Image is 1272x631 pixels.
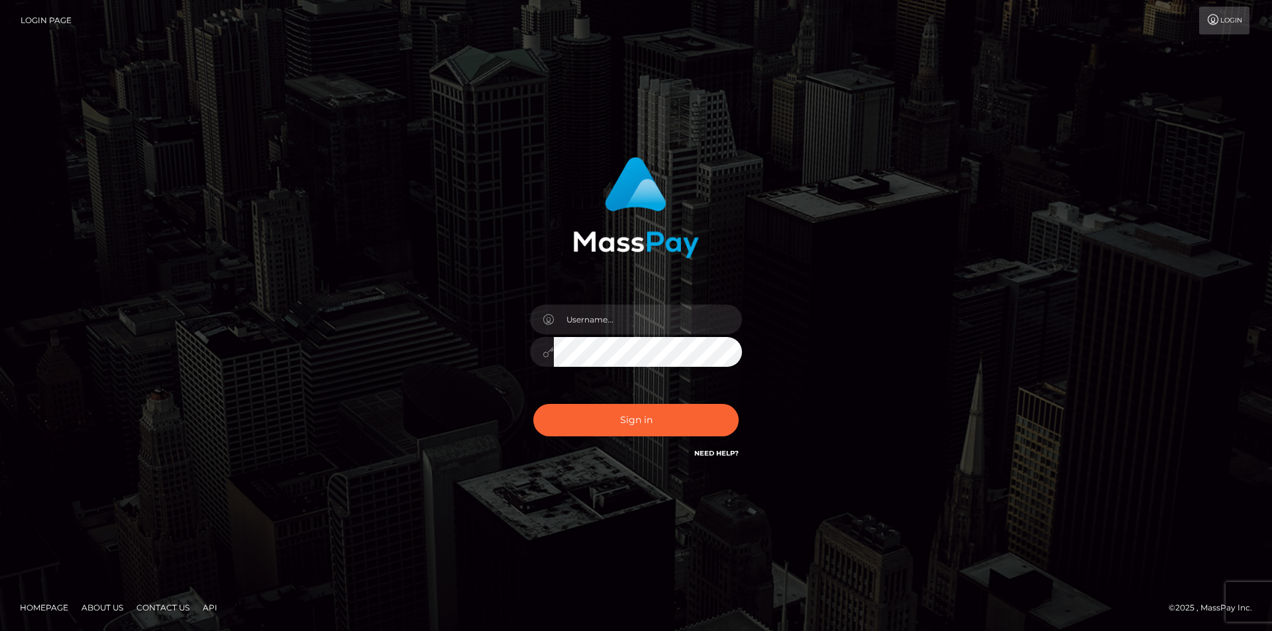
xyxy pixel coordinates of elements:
[1199,7,1249,34] a: Login
[131,597,195,618] a: Contact Us
[1169,601,1262,615] div: © 2025 , MassPay Inc.
[21,7,72,34] a: Login Page
[76,597,129,618] a: About Us
[554,305,742,334] input: Username...
[694,449,739,458] a: Need Help?
[15,597,74,618] a: Homepage
[197,597,223,618] a: API
[573,157,699,258] img: MassPay Login
[533,404,739,436] button: Sign in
